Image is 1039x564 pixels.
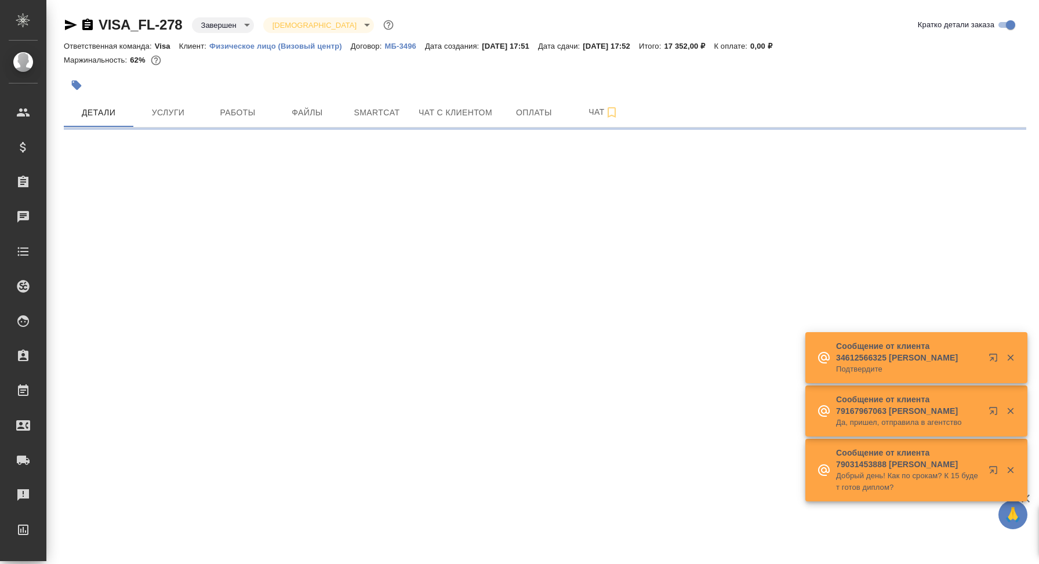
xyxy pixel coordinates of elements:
button: Открыть в новой вкладке [982,399,1009,427]
button: Скопировать ссылку для ЯМессенджера [64,18,78,32]
p: Ответственная команда: [64,42,155,50]
span: Работы [210,105,266,120]
span: Оплаты [506,105,562,120]
button: Закрыть [998,352,1022,363]
div: Завершен [192,17,254,33]
p: [DATE] 17:51 [482,42,538,50]
p: 17 352,00 ₽ [664,42,714,50]
a: МБ-3496 [384,41,424,50]
span: Детали [71,105,126,120]
p: Сообщение от клиента 79167967063 [PERSON_NAME] [836,394,981,417]
button: Закрыть [998,406,1022,416]
span: Кратко детали заказа [918,19,994,31]
p: Да, пришел, отправила в агентство [836,417,981,428]
span: Файлы [279,105,335,120]
button: 5455.53 RUB; [148,53,164,68]
p: 62% [130,56,148,64]
button: Добавить тэг [64,72,89,98]
p: Физическое лицо (Визовый центр) [209,42,351,50]
p: Сообщение от клиента 34612566325 [PERSON_NAME] [836,340,981,363]
p: МБ-3496 [384,42,424,50]
span: Чат [576,105,631,119]
a: Физическое лицо (Визовый центр) [209,41,351,50]
p: Клиент: [179,42,209,50]
span: Чат с клиентом [419,105,492,120]
svg: Подписаться [605,105,619,119]
button: Доп статусы указывают на важность/срочность заказа [381,17,396,32]
button: Завершен [198,20,240,30]
p: Итого: [639,42,664,50]
span: Smartcat [349,105,405,120]
button: Открыть в новой вкладке [982,346,1009,374]
div: Завершен [263,17,374,33]
p: Подтвердите [836,363,981,375]
p: Visa [155,42,179,50]
p: Сообщение от клиента 79031453888 [PERSON_NAME] [836,447,981,470]
p: Маржинальность: [64,56,130,64]
button: Скопировать ссылку [81,18,95,32]
p: Добрый день! Как по срокам? К 15 будет готов диплом? [836,470,981,493]
span: Услуги [140,105,196,120]
p: Договор: [351,42,385,50]
p: 0,00 ₽ [750,42,781,50]
button: Закрыть [998,465,1022,475]
button: Открыть в новой вкладке [982,459,1009,486]
p: [DATE] 17:52 [583,42,639,50]
p: К оплате: [714,42,750,50]
a: VISA_FL-278 [99,17,183,32]
p: Дата сдачи: [538,42,583,50]
p: Дата создания: [425,42,482,50]
button: [DEMOGRAPHIC_DATA] [269,20,360,30]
